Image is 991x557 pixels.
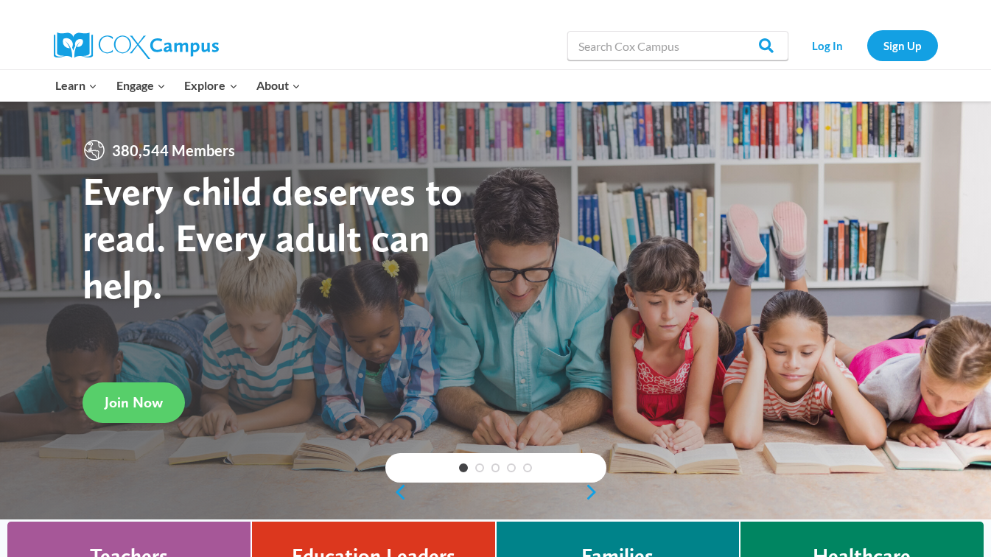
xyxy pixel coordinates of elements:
span: Learn [55,76,97,95]
a: 1 [459,463,468,472]
a: Join Now [83,382,185,423]
a: next [584,483,606,501]
nav: Primary Navigation [46,70,310,101]
input: Search Cox Campus [567,31,788,60]
strong: Every child deserves to read. Every adult can help. [83,167,463,308]
a: Sign Up [867,30,938,60]
nav: Secondary Navigation [796,30,938,60]
span: Explore [184,76,237,95]
span: About [256,76,301,95]
a: previous [385,483,407,501]
a: Log In [796,30,860,60]
span: Join Now [105,393,163,411]
div: content slider buttons [385,477,606,507]
a: 4 [507,463,516,472]
img: Cox Campus [54,32,219,59]
a: 2 [475,463,484,472]
a: 5 [523,463,532,472]
span: Engage [116,76,166,95]
a: 3 [491,463,500,472]
span: 380,544 Members [106,139,241,162]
